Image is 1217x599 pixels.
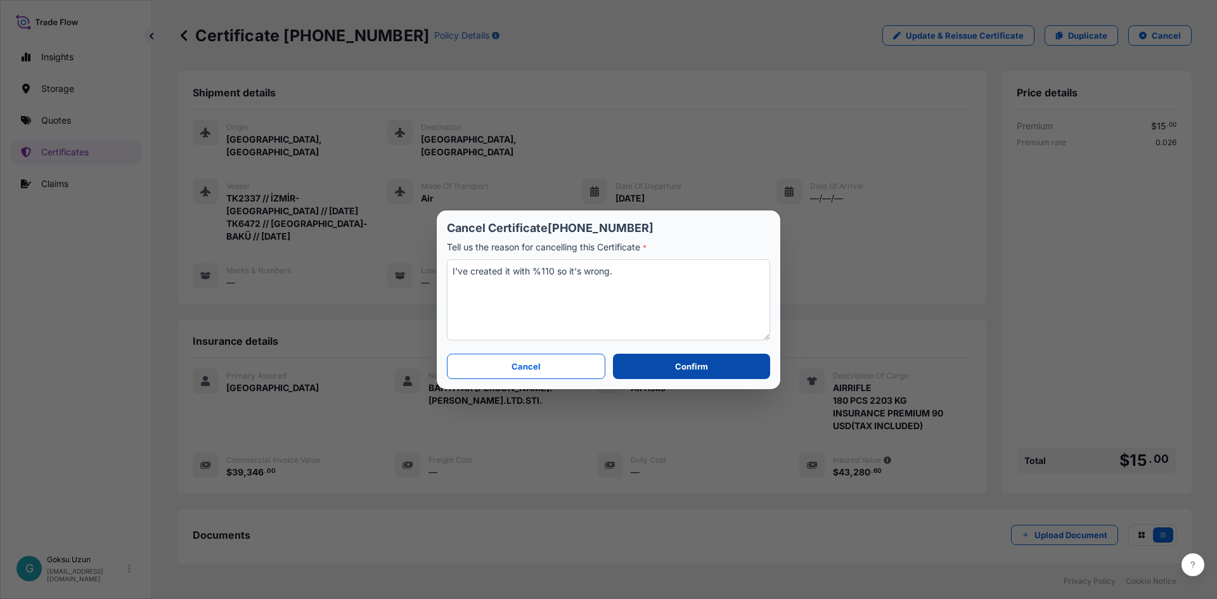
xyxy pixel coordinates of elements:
p: Tell us the reason for cancelling this Certificate [447,241,770,254]
p: Confirm [675,360,708,373]
p: Cancel [512,360,541,373]
textarea: I've created it with %110 so it's wrong. [447,259,770,340]
button: Confirm [613,354,770,379]
button: Cancel [447,354,605,379]
p: Cancel Certificate [PHONE_NUMBER] [447,221,770,236]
